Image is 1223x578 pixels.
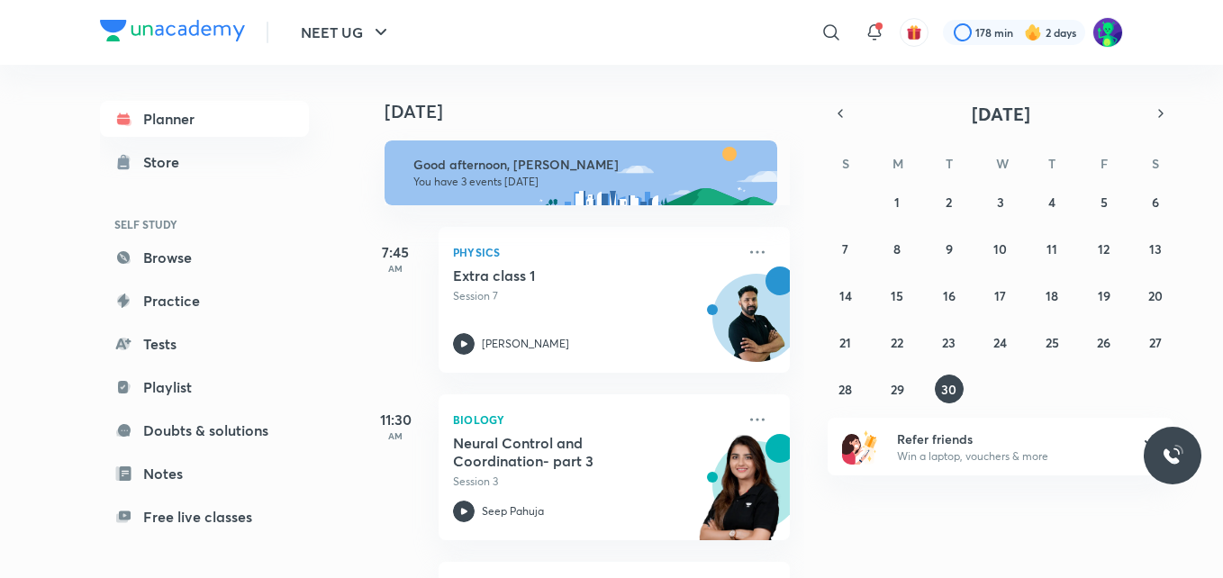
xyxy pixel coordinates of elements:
[290,14,403,50] button: NEET UG
[359,430,431,441] p: AM
[413,157,761,173] h6: Good afternoon, [PERSON_NAME]
[1037,187,1066,216] button: September 4, 2025
[883,281,911,310] button: September 15, 2025
[100,101,309,137] a: Planner
[842,240,848,257] abbr: September 7, 2025
[100,369,309,405] a: Playlist
[1037,328,1066,357] button: September 25, 2025
[100,326,309,362] a: Tests
[853,101,1148,126] button: [DATE]
[143,151,190,173] div: Store
[986,187,1015,216] button: September 3, 2025
[892,155,903,172] abbr: Monday
[100,20,245,46] a: Company Logo
[993,334,1007,351] abbr: September 24, 2025
[100,20,245,41] img: Company Logo
[453,409,736,430] p: Biology
[1149,334,1162,351] abbr: September 27, 2025
[994,287,1006,304] abbr: September 17, 2025
[1048,155,1055,172] abbr: Thursday
[935,187,964,216] button: September 2, 2025
[691,434,790,558] img: unacademy
[1098,240,1110,257] abbr: September 12, 2025
[1148,287,1163,304] abbr: September 20, 2025
[453,266,677,284] h5: Extra class 1
[839,287,852,304] abbr: September 14, 2025
[482,336,569,352] p: [PERSON_NAME]
[1090,234,1119,263] button: September 12, 2025
[1141,328,1170,357] button: September 27, 2025
[1149,240,1162,257] abbr: September 13, 2025
[997,194,1004,211] abbr: September 3, 2025
[385,140,777,205] img: afternoon
[1090,328,1119,357] button: September 26, 2025
[883,375,911,403] button: September 29, 2025
[100,456,309,492] a: Notes
[883,187,911,216] button: September 1, 2025
[891,334,903,351] abbr: September 22, 2025
[891,381,904,398] abbr: September 29, 2025
[900,18,929,47] button: avatar
[482,503,544,519] p: Seep Pahuja
[1141,281,1170,310] button: September 20, 2025
[1162,445,1183,466] img: ttu
[831,234,860,263] button: September 7, 2025
[100,412,309,448] a: Doubts & solutions
[935,328,964,357] button: September 23, 2025
[891,287,903,304] abbr: September 15, 2025
[1046,240,1057,257] abbr: September 11, 2025
[1097,334,1110,351] abbr: September 26, 2025
[1101,194,1108,211] abbr: September 5, 2025
[883,328,911,357] button: September 22, 2025
[893,240,901,257] abbr: September 8, 2025
[986,234,1015,263] button: September 10, 2025
[713,284,800,370] img: Avatar
[906,24,922,41] img: avatar
[993,240,1007,257] abbr: September 10, 2025
[453,434,677,470] h5: Neural Control and Coordination- part 3
[1037,234,1066,263] button: September 11, 2025
[1141,187,1170,216] button: September 6, 2025
[1090,187,1119,216] button: September 5, 2025
[842,155,849,172] abbr: Sunday
[100,499,309,535] a: Free live classes
[942,334,956,351] abbr: September 23, 2025
[831,375,860,403] button: September 28, 2025
[946,240,953,257] abbr: September 9, 2025
[986,328,1015,357] button: September 24, 2025
[453,241,736,263] p: Physics
[935,281,964,310] button: September 16, 2025
[1037,281,1066,310] button: September 18, 2025
[1098,287,1110,304] abbr: September 19, 2025
[1024,23,1042,41] img: streak
[453,474,736,490] p: Session 3
[946,155,953,172] abbr: Tuesday
[883,234,911,263] button: September 8, 2025
[1046,334,1059,351] abbr: September 25, 2025
[996,155,1009,172] abbr: Wednesday
[838,381,852,398] abbr: September 28, 2025
[986,281,1015,310] button: September 17, 2025
[972,102,1030,126] span: [DATE]
[842,429,878,465] img: referral
[100,239,309,275] a: Browse
[943,287,956,304] abbr: September 16, 2025
[941,381,956,398] abbr: September 30, 2025
[935,375,964,403] button: September 30, 2025
[897,429,1119,448] h6: Refer friends
[946,194,952,211] abbr: September 2, 2025
[1141,234,1170,263] button: September 13, 2025
[1046,287,1058,304] abbr: September 18, 2025
[831,328,860,357] button: September 21, 2025
[100,144,309,180] a: Store
[359,241,431,263] h5: 7:45
[1092,17,1123,48] img: Kaushiki Srivastava
[385,101,808,122] h4: [DATE]
[1101,155,1108,172] abbr: Friday
[100,283,309,319] a: Practice
[453,288,736,304] p: Session 7
[894,194,900,211] abbr: September 1, 2025
[1152,194,1159,211] abbr: September 6, 2025
[1152,155,1159,172] abbr: Saturday
[935,234,964,263] button: September 9, 2025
